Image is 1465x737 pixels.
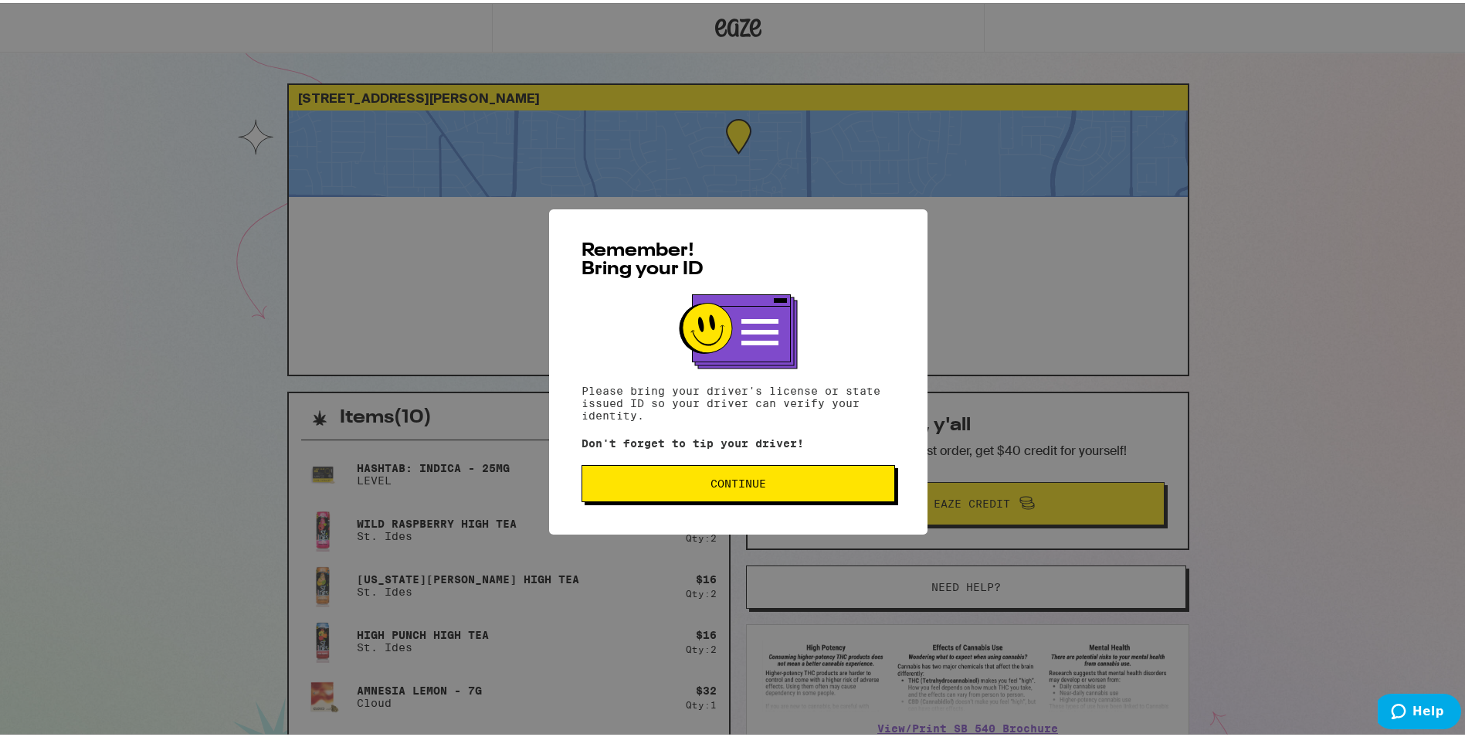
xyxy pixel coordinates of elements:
[1378,691,1461,729] iframe: Opens a widget where you can find more information
[582,434,895,447] p: Don't forget to tip your driver!
[710,475,766,486] span: Continue
[582,382,895,419] p: Please bring your driver's license or state issued ID so your driver can verify your identity.
[582,239,704,276] span: Remember! Bring your ID
[582,462,895,499] button: Continue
